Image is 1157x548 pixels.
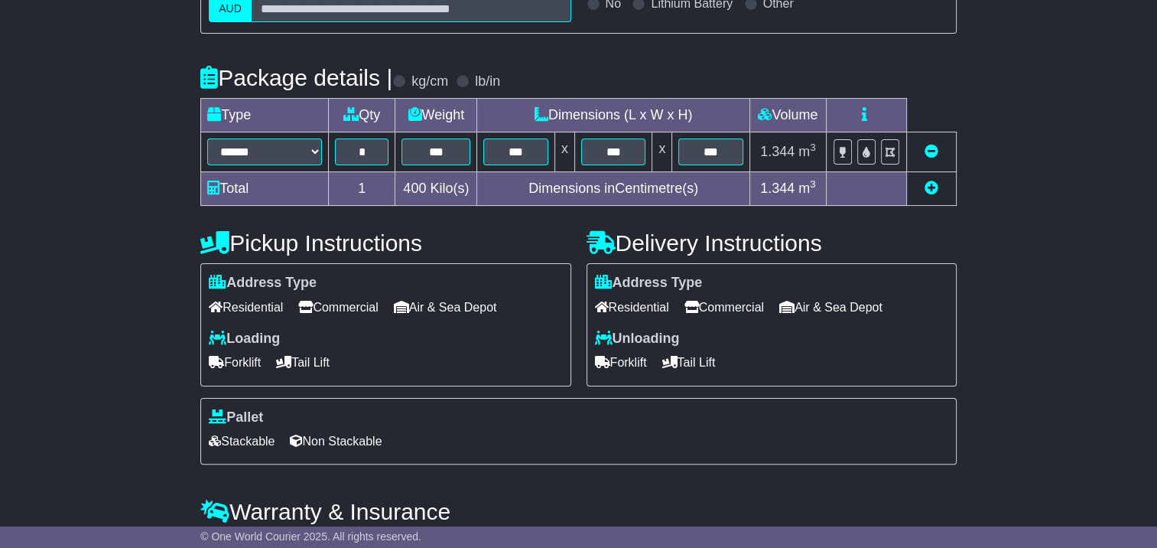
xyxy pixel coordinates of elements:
td: 1 [329,172,395,206]
span: Tail Lift [276,351,330,374]
label: lb/in [475,73,500,90]
span: Air & Sea Depot [779,295,882,319]
a: Add new item [925,181,938,196]
td: Dimensions (L x W x H) [477,99,749,132]
label: Address Type [209,275,317,292]
span: Residential [209,295,283,319]
span: Stackable [209,429,275,453]
span: Air & Sea Depot [394,295,497,319]
td: Type [201,99,329,132]
span: Residential [595,295,669,319]
td: Total [201,172,329,206]
span: Forklift [595,351,647,374]
td: Dimensions in Centimetre(s) [477,172,749,206]
sup: 3 [810,142,816,153]
td: Weight [395,99,477,132]
span: © One World Courier 2025. All rights reserved. [200,530,421,543]
span: Non Stackable [290,429,382,453]
td: Kilo(s) [395,172,477,206]
td: Qty [329,99,395,132]
span: 1.344 [760,144,795,159]
h4: Package details | [200,65,392,90]
label: Address Type [595,275,703,292]
h4: Warranty & Insurance [200,499,957,524]
span: 400 [403,181,426,196]
td: x [554,132,574,172]
h4: Delivery Instructions [587,230,957,256]
td: Volume [749,99,826,132]
span: Commercial [684,295,764,319]
h4: Pickup Instructions [200,230,570,256]
label: Loading [209,331,280,347]
span: 1.344 [760,181,795,196]
label: Pallet [209,409,263,426]
td: x [652,132,672,172]
sup: 3 [810,178,816,190]
span: Forklift [209,351,261,374]
a: Remove this item [925,144,938,159]
span: Commercial [298,295,378,319]
span: m [798,144,816,159]
span: Tail Lift [662,351,716,374]
label: kg/cm [411,73,448,90]
span: m [798,181,816,196]
label: Unloading [595,331,680,347]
